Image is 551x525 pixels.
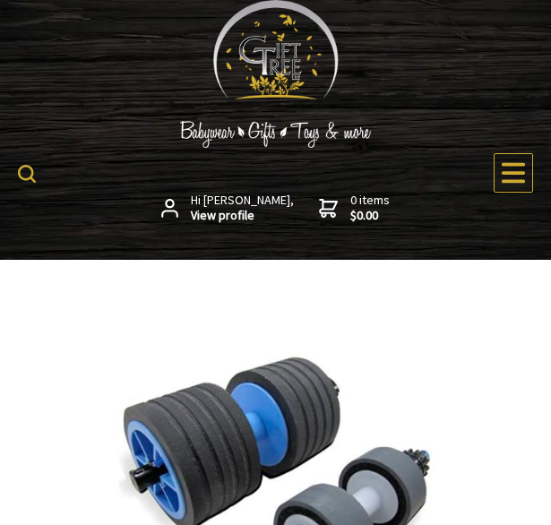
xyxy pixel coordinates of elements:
[161,193,294,224] a: Hi [PERSON_NAME],View profile
[18,165,36,183] img: product search
[142,121,410,148] img: Babywear - Gifts - Toys & more
[350,208,390,224] strong: $0.00
[191,193,294,224] span: Hi [PERSON_NAME],
[191,208,294,224] strong: View profile
[350,192,390,224] span: 0 items
[319,193,390,224] a: 0 items$0.00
